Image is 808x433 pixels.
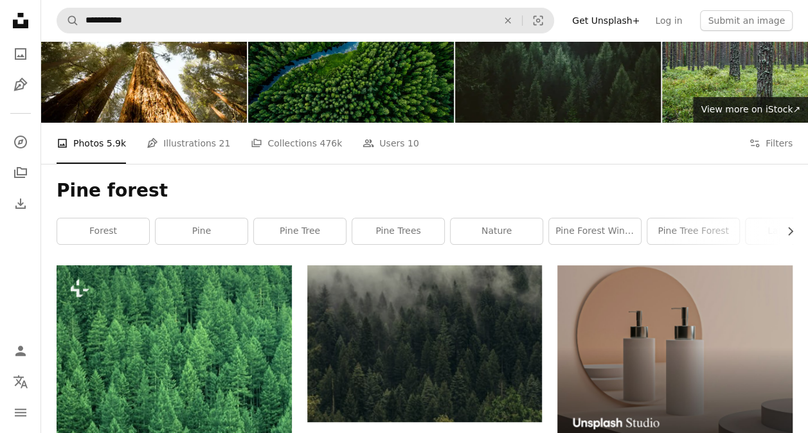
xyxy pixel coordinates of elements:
a: aerial view of pine trees in mist [307,338,543,349]
a: pine [156,218,247,244]
form: Find visuals sitewide [57,8,554,33]
a: pine forest winter [549,218,641,244]
a: Collections [8,160,33,186]
a: nature [451,218,543,244]
button: Filters [749,123,793,164]
a: Collections 476k [251,123,342,164]
span: 21 [219,136,231,150]
a: pine tree [254,218,346,244]
button: scroll list to the right [778,218,793,244]
button: Language [8,369,33,394]
a: pine tree forest [647,218,739,244]
img: aerial view of pine trees in mist [307,265,543,422]
span: 476k [319,136,342,150]
a: Home — Unsplash [8,8,33,36]
button: Clear [494,8,522,33]
a: View more on iStock↗ [693,97,808,123]
a: Illustrations 21 [147,123,230,164]
a: Log in / Sign up [8,338,33,364]
button: Visual search [523,8,553,33]
a: Illustrations [8,72,33,98]
a: Users 10 [363,123,419,164]
a: Get Unsplash+ [564,10,647,31]
button: Search Unsplash [57,8,79,33]
span: View more on iStock ↗ [701,104,800,114]
a: Explore [8,129,33,155]
span: 10 [408,136,419,150]
button: Menu [8,400,33,425]
a: Log in [647,10,690,31]
h1: Pine forest [57,179,793,202]
a: pine trees [352,218,444,244]
a: forest [57,218,149,244]
a: Photos [8,41,33,67]
button: Submit an image [700,10,793,31]
a: Download History [8,191,33,216]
